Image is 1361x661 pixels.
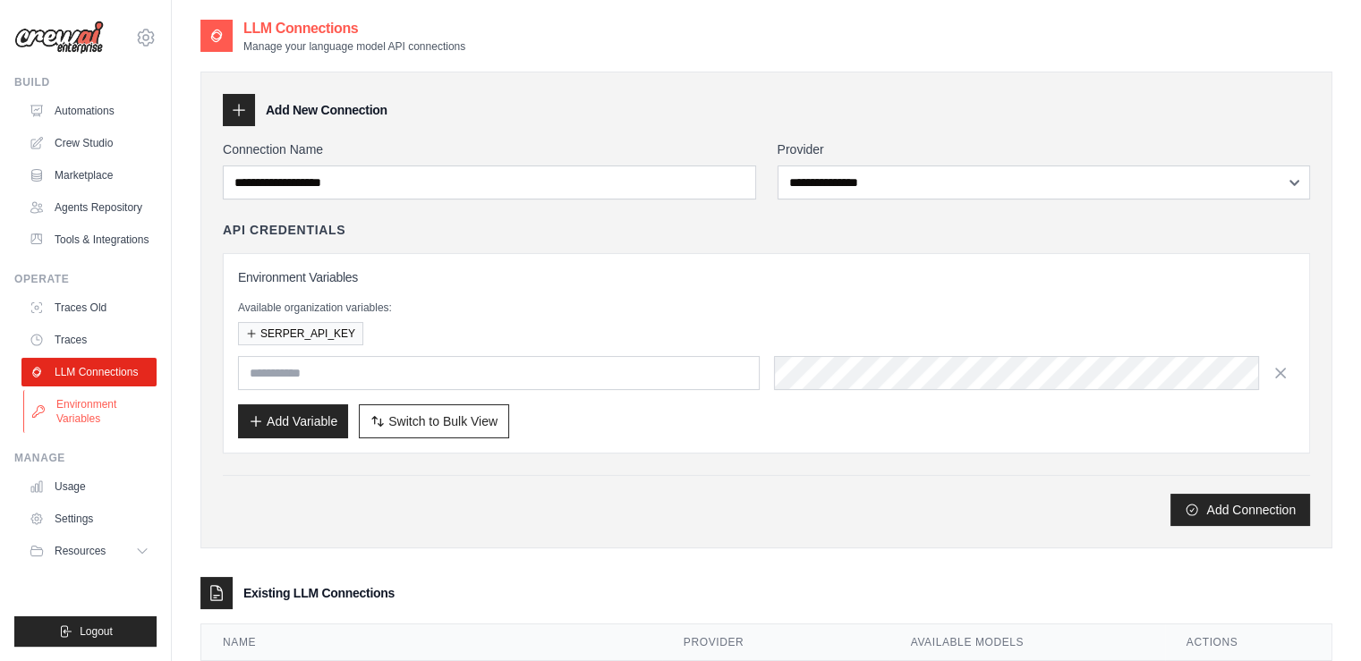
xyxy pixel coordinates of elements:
img: Logo [14,21,104,55]
span: Resources [55,544,106,558]
th: Provider [662,624,889,661]
h3: Add New Connection [266,101,387,119]
div: Operate [14,272,157,286]
button: SERPER_API_KEY [238,322,363,345]
th: Available Models [889,624,1165,661]
a: Settings [21,504,157,533]
a: Usage [21,472,157,501]
div: Build [14,75,157,89]
a: Crew Studio [21,129,157,157]
button: Logout [14,616,157,647]
a: Tools & Integrations [21,225,157,254]
a: Automations [21,97,157,125]
h4: API Credentials [223,221,345,239]
span: Logout [80,624,113,639]
h3: Environment Variables [238,268,1295,286]
label: Provider [778,140,1311,158]
th: Actions [1165,624,1331,661]
button: Resources [21,537,157,565]
th: Name [201,624,662,661]
span: Switch to Bulk View [388,412,498,430]
label: Connection Name [223,140,756,158]
p: Manage your language model API connections [243,39,465,54]
h3: Existing LLM Connections [243,584,395,602]
a: Marketplace [21,161,157,190]
h2: LLM Connections [243,18,465,39]
button: Add Connection [1170,494,1310,526]
a: LLM Connections [21,358,157,386]
a: Traces [21,326,157,354]
div: Manage [14,451,157,465]
a: Agents Repository [21,193,157,222]
a: Traces Old [21,293,157,322]
button: Switch to Bulk View [359,404,509,438]
button: Add Variable [238,404,348,438]
a: Environment Variables [23,390,158,433]
p: Available organization variables: [238,301,1295,315]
